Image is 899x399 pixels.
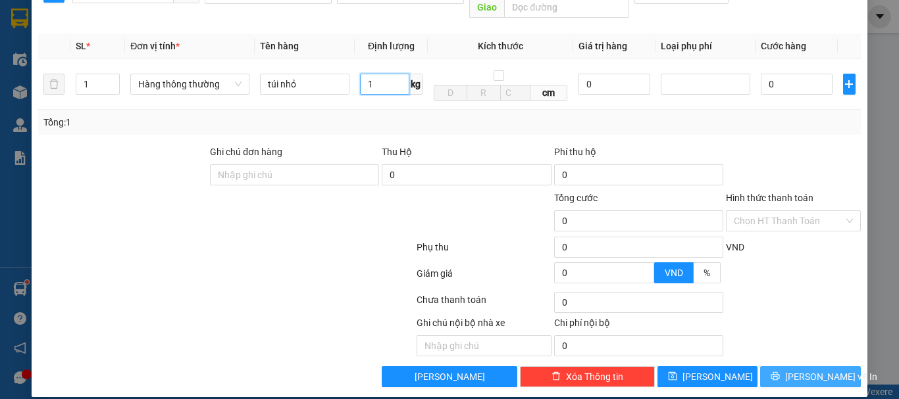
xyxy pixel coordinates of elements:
div: Chưa thanh toán [415,293,553,316]
div: Phí thu hộ [554,145,723,164]
div: Ghi chú nội bộ nhà xe [417,316,552,335]
span: save [668,371,677,382]
span: Tổng cước [554,193,598,203]
span: SL [76,41,86,51]
span: Thu Hộ [382,147,412,157]
input: C [500,85,530,101]
input: Nhập ghi chú [417,335,552,356]
span: [PERSON_NAME] [415,369,485,384]
input: VD: Bàn, Ghế [260,74,349,95]
div: Phụ thu [415,240,553,263]
div: Chi phí nội bộ [554,316,723,335]
span: kg [409,74,423,95]
span: % [704,268,710,278]
button: [PERSON_NAME] [382,366,517,387]
label: Hình thức thanh toán [726,193,813,203]
span: Giá trị hàng [578,41,627,51]
span: [PERSON_NAME] [682,369,753,384]
span: plus [844,79,855,89]
span: Hàng thông thường [138,74,242,94]
button: printer[PERSON_NAME] và In [760,366,861,387]
div: Tổng: 1 [43,115,348,129]
span: Tên hàng [260,41,299,51]
label: Ghi chú đơn hàng [210,147,282,157]
button: save[PERSON_NAME] [657,366,758,387]
th: Loại phụ phí [655,34,756,59]
button: plus [843,74,856,95]
input: D [434,85,467,101]
button: deleteXóa Thông tin [520,366,655,387]
input: Ghi chú đơn hàng [210,164,379,185]
button: delete [43,74,64,95]
span: cm [530,85,568,101]
span: VND [726,242,744,252]
span: Định lượng [368,41,415,51]
span: Đơn vị tính [130,41,180,51]
span: Xóa Thông tin [566,369,623,384]
span: [PERSON_NAME] và In [785,369,877,384]
span: delete [552,371,561,382]
input: R [467,85,500,101]
span: VND [665,268,683,278]
span: Cước hàng [761,41,806,51]
input: 0 [578,74,650,95]
span: Kích thước [478,41,523,51]
div: Giảm giá [415,266,553,289]
span: printer [771,371,780,382]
